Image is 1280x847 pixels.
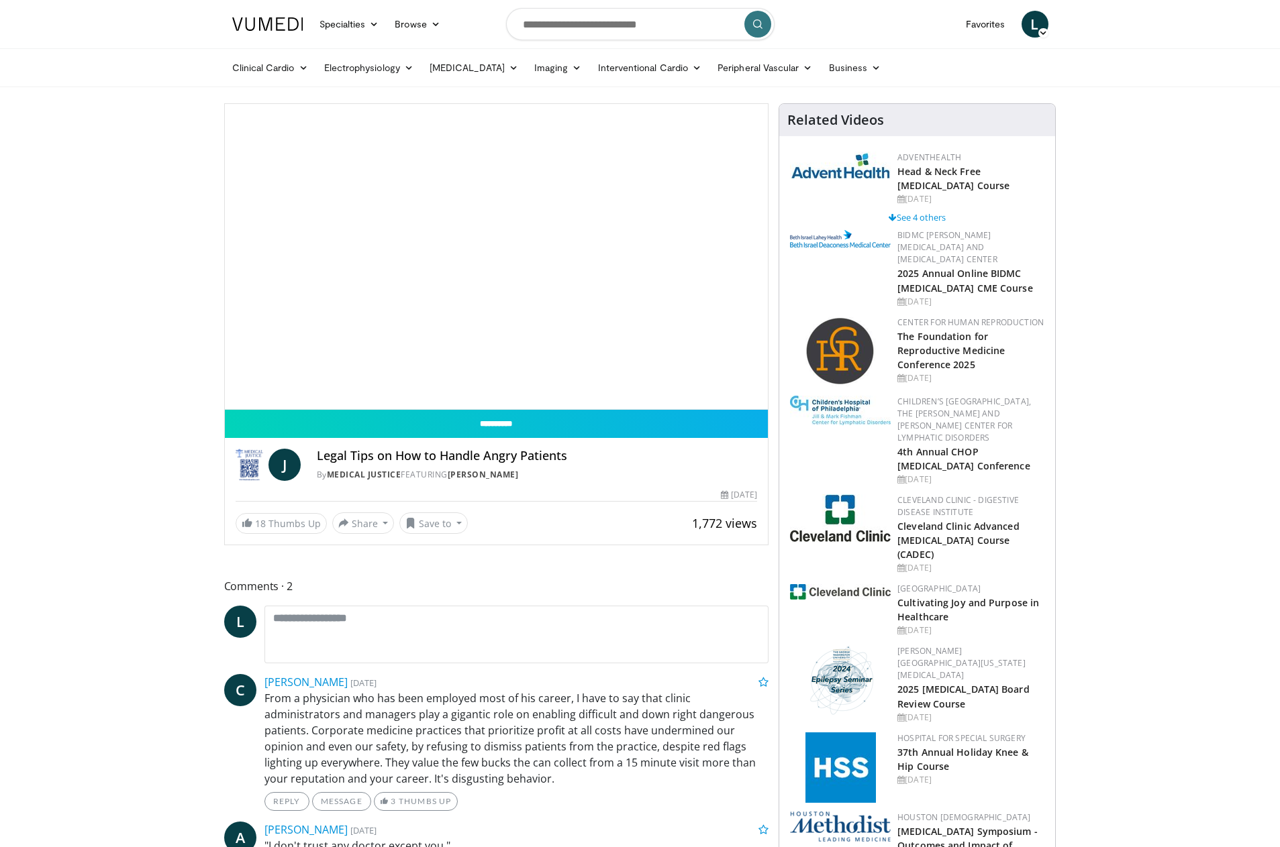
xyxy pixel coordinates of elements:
a: The Foundation for Reproductive Medicine Conference 2025 [897,330,1005,371]
img: 26c3db21-1732-4825-9e63-fd6a0021a399.jpg.150x105_q85_autocrop_double_scale_upscale_version-0.2.jpg [790,494,891,542]
div: [DATE] [897,774,1044,786]
a: Cleveland Clinic Advanced [MEDICAL_DATA] Course (CADEC) [897,520,1020,561]
a: L [1022,11,1048,38]
div: [DATE] [897,624,1044,636]
img: Medical Justice [236,449,263,481]
a: Message [312,792,371,811]
span: Comments 2 [224,577,769,595]
a: J [268,449,301,481]
div: [DATE] [897,296,1044,308]
a: Imaging [526,54,590,81]
img: 76bc84c6-69a7-4c34-b56c-bd0b7f71564d.png.150x105_q85_autocrop_double_scale_upscale_version-0.2.png [804,645,877,716]
a: Favorites [958,11,1014,38]
button: Save to [399,512,468,534]
div: [DATE] [897,193,1044,205]
a: Peripheral Vascular [709,54,820,81]
a: 37th Annual Holiday Knee & Hip Course [897,746,1028,773]
small: [DATE] [350,824,377,836]
a: Children’s [GEOGRAPHIC_DATA], The [PERSON_NAME] and [PERSON_NAME] Center for Lymphatic Disorders [897,396,1031,443]
a: [MEDICAL_DATA] [422,54,526,81]
span: 18 [255,517,266,530]
input: Search topics, interventions [506,8,775,40]
a: [GEOGRAPHIC_DATA] [897,583,981,594]
a: L [224,606,256,638]
a: Reply [264,792,309,811]
a: Hospital for Special Surgery [897,732,1026,744]
div: [DATE] [897,372,1044,384]
a: BIDMC [PERSON_NAME][MEDICAL_DATA] and [MEDICAL_DATA] Center [897,229,997,265]
a: 2025 Annual Online BIDMC [MEDICAL_DATA] CME Course [897,267,1033,294]
a: Cleveland Clinic - Digestive Disease Institute [897,494,1019,518]
a: Business [821,54,889,81]
img: 5e4488cc-e109-4a4e-9fd9-73bb9237ee91.png.150x105_q85_autocrop_double_scale_upscale_version-0.2.png [790,811,891,842]
a: Cultivating Joy and Purpose in Healthcare [897,596,1039,623]
a: Electrophysiology [316,54,422,81]
a: 2025 [MEDICAL_DATA] Board Review Course [897,683,1030,710]
a: Specialties [311,11,387,38]
span: 3 [391,796,396,806]
video-js: Video Player [225,104,769,410]
p: From a physician who has been employed most of his career, I have to say that clinic administrato... [264,690,769,787]
div: [DATE] [721,489,757,501]
a: C [224,674,256,706]
img: c96b19ec-a48b-46a9-9095-935f19585444.png.150x105_q85_autocrop_double_scale_upscale_version-0.2.png [790,230,891,247]
a: 3 Thumbs Up [374,792,458,811]
small: [DATE] [350,677,377,689]
div: By FEATURING [317,469,758,481]
a: Interventional Cardio [590,54,710,81]
a: [PERSON_NAME] [264,675,348,689]
img: VuMedi Logo [232,17,303,31]
a: 18 Thumbs Up [236,513,327,534]
h4: Related Videos [787,112,884,128]
a: Center for Human Reproduction [897,317,1044,328]
h4: Legal Tips on How to Handle Angry Patients [317,449,758,463]
a: Browse [387,11,448,38]
a: [PERSON_NAME] [264,822,348,837]
a: Head & Neck Free [MEDICAL_DATA] Course [897,165,1010,192]
a: 4th Annual CHOP [MEDICAL_DATA] Conference [897,445,1030,472]
div: [DATE] [897,562,1044,574]
button: Share [332,512,395,534]
a: [PERSON_NAME][GEOGRAPHIC_DATA][US_STATE][MEDICAL_DATA] [897,645,1026,681]
a: AdventHealth [897,152,961,163]
div: [DATE] [897,473,1044,486]
a: Clinical Cardio [224,54,316,81]
a: See 4 others [889,211,946,223]
img: 1ef99228-8384-4f7a-af87-49a18d542794.png.150x105_q85_autocrop_double_scale_upscale_version-0.2.jpg [790,584,891,600]
img: c058e059-5986-4522-8e32-16b7599f4943.png.150x105_q85_autocrop_double_scale_upscale_version-0.2.png [805,317,876,387]
div: [DATE] [897,712,1044,724]
a: [PERSON_NAME] [448,469,519,480]
span: 1,772 views [692,515,757,531]
img: ffa5faa8-5a43-44fb-9bed-3795f4b5ac57.jpg.150x105_q85_autocrop_double_scale_upscale_version-0.2.jpg [790,396,891,425]
a: Houston [DEMOGRAPHIC_DATA] [897,811,1030,823]
a: Medical Justice [327,469,401,480]
img: f5c2b4a9-8f32-47da-86a2-cd262eba5885.gif.150x105_q85_autocrop_double_scale_upscale_version-0.2.jpg [805,732,876,803]
img: 5c3c682d-da39-4b33-93a5-b3fb6ba9580b.jpg.150x105_q85_autocrop_double_scale_upscale_version-0.2.jpg [790,152,891,179]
